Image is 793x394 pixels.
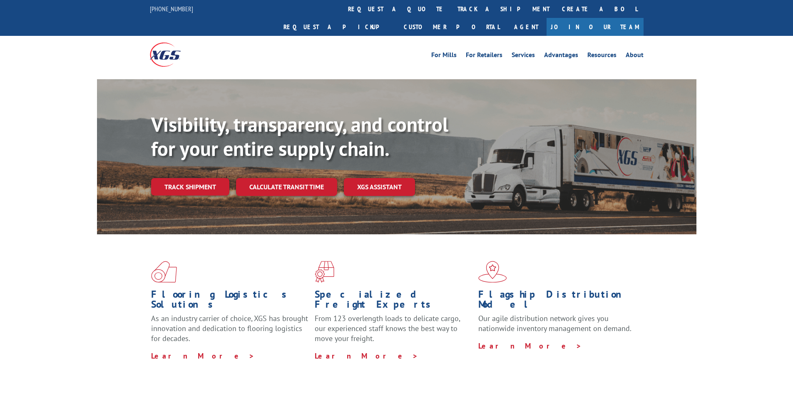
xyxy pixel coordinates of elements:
a: About [626,52,644,61]
a: Services [512,52,535,61]
a: Calculate transit time [236,178,337,196]
a: Learn More > [315,351,418,361]
span: Our agile distribution network gives you nationwide inventory management on demand. [478,314,631,333]
p: From 123 overlength loads to delicate cargo, our experienced staff knows the best way to move you... [315,314,472,351]
span: As an industry carrier of choice, XGS has brought innovation and dedication to flooring logistics... [151,314,308,343]
a: Track shipment [151,178,229,196]
img: xgs-icon-total-supply-chain-intelligence-red [151,261,177,283]
a: XGS ASSISTANT [344,178,415,196]
a: Advantages [544,52,578,61]
a: Learn More > [151,351,255,361]
a: [PHONE_NUMBER] [150,5,193,13]
a: Learn More > [478,341,582,351]
a: For Retailers [466,52,502,61]
h1: Flooring Logistics Solutions [151,289,308,314]
a: Join Our Team [547,18,644,36]
img: xgs-icon-flagship-distribution-model-red [478,261,507,283]
a: For Mills [431,52,457,61]
img: xgs-icon-focused-on-flooring-red [315,261,334,283]
a: Agent [506,18,547,36]
b: Visibility, transparency, and control for your entire supply chain. [151,111,448,161]
a: Resources [587,52,617,61]
a: Request a pickup [277,18,398,36]
a: Customer Portal [398,18,506,36]
h1: Specialized Freight Experts [315,289,472,314]
h1: Flagship Distribution Model [478,289,636,314]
